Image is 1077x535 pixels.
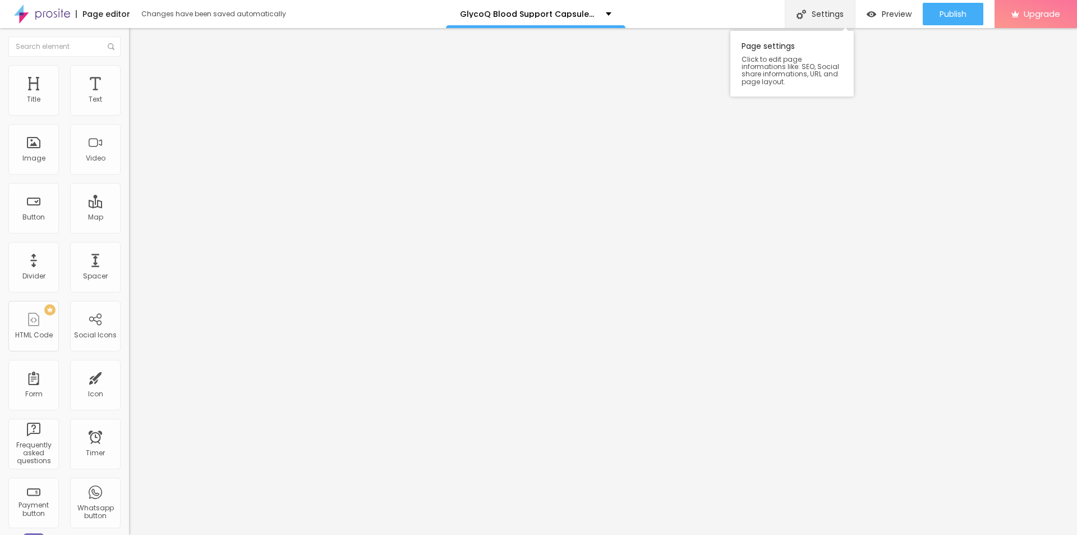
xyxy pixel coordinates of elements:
div: Changes have been saved automatically [141,11,286,17]
button: Preview [855,3,923,25]
span: Upgrade [1024,9,1060,19]
div: Button [22,213,45,221]
span: Click to edit page informations like: SEO, Social share informations, URL and page layout. [742,56,843,85]
div: Title [27,95,40,103]
img: Icone [797,10,806,19]
div: HTML Code [15,331,53,339]
div: Divider [22,272,45,280]
div: Whatsapp button [73,504,117,520]
div: Page editor [76,10,130,18]
span: Preview [882,10,912,19]
div: Image [22,154,45,162]
div: Page settings [730,31,854,97]
div: Timer [86,449,105,457]
div: Spacer [83,272,108,280]
button: Publish [923,3,983,25]
div: Text [89,95,102,103]
div: Frequently asked questions [11,441,56,465]
div: Icon [88,390,103,398]
img: view-1.svg [867,10,876,19]
p: GlycoQ Blood Support Capsules [GEOGRAPHIC_DATA] [460,10,597,18]
div: Map [88,213,103,221]
div: Payment button [11,501,56,518]
div: Form [25,390,43,398]
div: Video [86,154,105,162]
span: Publish [940,10,966,19]
input: Search element [8,36,121,57]
img: Icone [108,43,114,50]
iframe: Editor [129,28,1077,535]
div: Social Icons [74,331,117,339]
